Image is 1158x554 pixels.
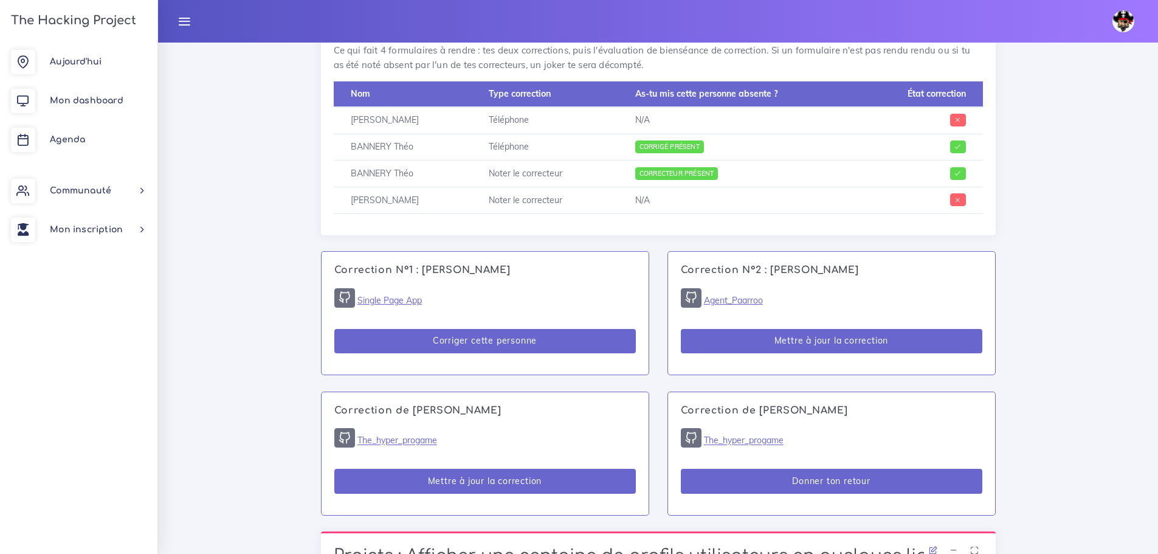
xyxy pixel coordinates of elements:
button: Corriger cette personne [334,329,636,354]
span: Communauté [50,186,111,195]
span: Mon dashboard [50,96,123,105]
h4: Correction N°2 : [PERSON_NAME] [681,265,982,276]
h4: Correction de [PERSON_NAME] [334,405,636,417]
th: Nom [334,81,472,107]
th: As-tu mis cette personne absente ? [618,81,858,107]
span: Agenda [50,135,85,144]
a: The_hyper_progame [704,435,784,446]
td: N/A [618,187,858,214]
td: [PERSON_NAME] [334,187,472,214]
td: Téléphone [472,107,618,134]
img: avatar [1112,10,1134,32]
td: BANNERY Théo [334,161,472,187]
p: Ce qui fait 4 formulaires à rendre : tes deux corrections, puis l'évaluation de bienséance de cor... [334,43,983,72]
td: BANNERY Théo [334,134,472,161]
th: Type correction [472,81,618,107]
h4: Correction de [PERSON_NAME] [681,405,982,417]
td: Téléphone [472,134,618,161]
h3: The Hacking Project [7,14,136,27]
td: N/A [618,107,858,134]
td: Noter le correcteur [472,187,618,214]
td: [PERSON_NAME] [334,107,472,134]
span: Corrigé présent [635,140,704,153]
a: The_hyper_progame [357,435,437,446]
h4: Correction N°1 : [PERSON_NAME] [334,265,636,276]
th: État correction [857,81,982,107]
a: Single Page App [357,295,422,306]
button: Mettre à jour la correction [681,329,982,354]
td: Noter le correcteur [472,161,618,187]
span: Aujourd'hui [50,57,102,66]
button: Donner ton retour [681,469,982,494]
span: Mon inscription [50,225,123,234]
button: Mettre à jour la correction [334,469,636,494]
span: Correcteur présent [635,167,719,180]
a: Agent_Paarroo [704,295,763,306]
